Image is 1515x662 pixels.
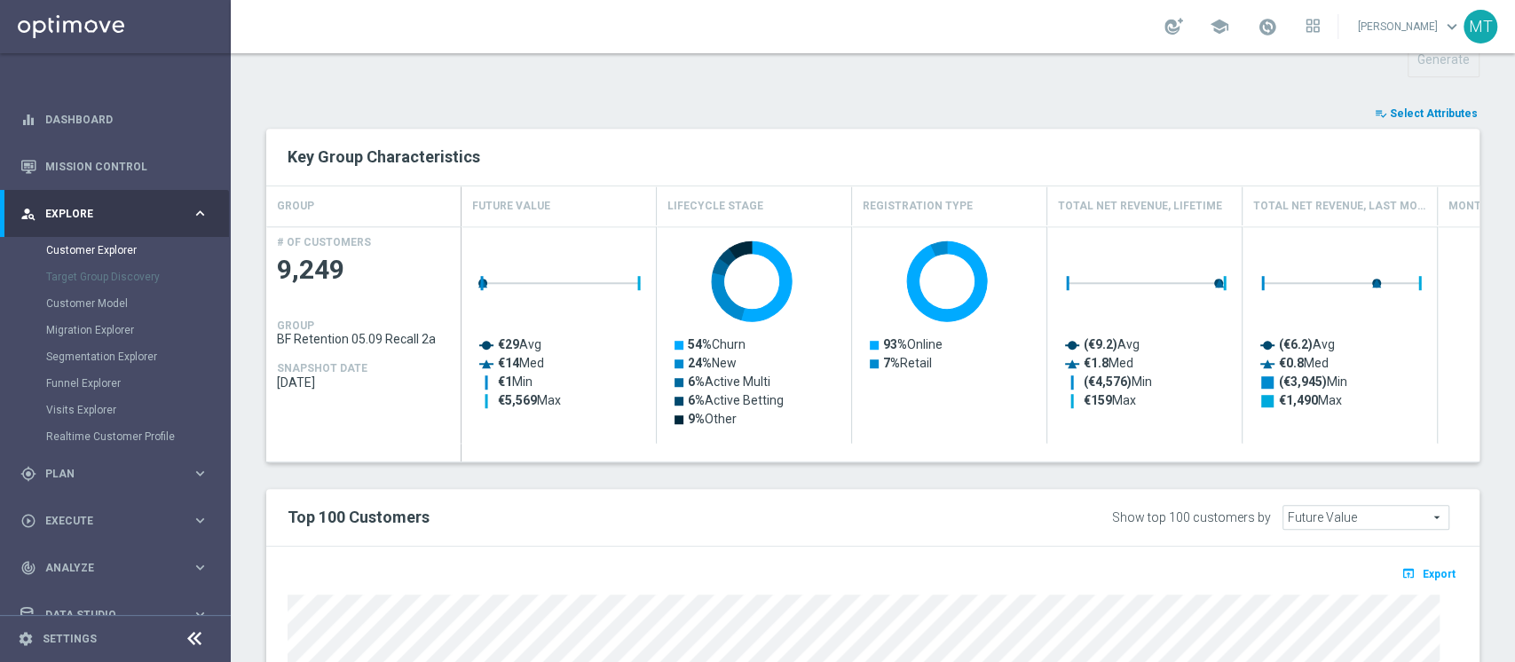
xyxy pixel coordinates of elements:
span: Plan [45,469,192,479]
span: keyboard_arrow_down [1442,17,1462,36]
div: Plan [20,466,192,482]
span: Analyze [45,563,192,573]
i: keyboard_arrow_right [192,465,209,482]
a: Realtime Customer Profile [46,430,185,444]
span: Export [1423,568,1456,580]
div: Show top 100 customers by [1112,510,1271,525]
span: Execute [45,516,192,526]
tspan: (€6.2) [1279,337,1313,352]
i: keyboard_arrow_right [192,606,209,623]
h4: Lifecycle Stage [667,191,763,222]
i: open_in_browser [1401,566,1420,580]
tspan: €1,490 [1279,393,1318,407]
span: BF Retention 05.09 Recall 2a [277,332,451,346]
a: [PERSON_NAME]keyboard_arrow_down [1356,13,1464,40]
text: Churn [688,337,746,351]
tspan: €14 [498,356,520,370]
text: New [688,356,737,370]
i: keyboard_arrow_right [192,512,209,529]
text: Med [1084,356,1133,370]
i: playlist_add_check [1375,107,1387,120]
tspan: €1 [498,374,512,389]
text: Online [883,337,943,351]
text: Max [1084,393,1136,407]
button: track_changes Analyze keyboard_arrow_right [20,561,209,575]
div: Customer Explorer [46,237,229,264]
div: Customer Model [46,290,229,317]
tspan: (€9.2) [1084,337,1117,352]
text: Min [1279,374,1347,390]
div: Press SPACE to select this row. [266,226,462,444]
a: Mission Control [45,143,209,190]
tspan: €159 [1084,393,1112,407]
button: Data Studio keyboard_arrow_right [20,608,209,622]
i: play_circle_outline [20,513,36,529]
text: Active Betting [688,393,784,407]
div: Dashboard [20,96,209,143]
div: Funnel Explorer [46,370,229,397]
h2: Key Group Characteristics [288,146,1458,168]
span: Explore [45,209,192,219]
i: equalizer [20,112,36,128]
i: settings [18,631,34,647]
text: Avg [1084,337,1140,352]
button: Generate [1408,43,1479,77]
div: Visits Explorer [46,397,229,423]
tspan: €0.8 [1279,356,1304,370]
button: person_search Explore keyboard_arrow_right [20,207,209,221]
a: Customer Model [46,296,185,311]
h4: Total Net Revenue, Last Month [1253,191,1426,222]
tspan: 24% [688,356,712,370]
a: Funnel Explorer [46,376,185,390]
h2: Top 100 Customers [288,507,959,528]
h4: SNAPSHOT DATE [277,362,367,374]
button: play_circle_outline Execute keyboard_arrow_right [20,514,209,528]
div: Realtime Customer Profile [46,423,229,450]
div: MT [1464,10,1497,43]
text: Min [498,374,533,389]
text: Min [1084,374,1152,390]
text: Max [1279,393,1342,407]
a: Settings [43,634,97,644]
a: Segmentation Explorer [46,350,185,364]
tspan: 6% [688,374,705,389]
text: Avg [1279,337,1335,352]
text: Med [498,356,544,370]
span: 2025-09-07 [277,375,451,390]
tspan: €29 [498,337,519,351]
span: 9,249 [277,253,451,288]
tspan: 6% [688,393,705,407]
h4: Future Value [472,191,550,222]
i: person_search [20,206,36,222]
button: Mission Control [20,160,209,174]
text: Med [1279,356,1329,370]
text: Max [498,393,561,407]
div: Data Studio [20,607,192,623]
tspan: 7% [883,356,900,370]
tspan: 93% [883,337,907,351]
text: Retail [883,356,932,370]
div: Execute [20,513,192,529]
h4: GROUP [277,319,314,332]
div: Mission Control [20,143,209,190]
div: Segmentation Explorer [46,343,229,370]
div: Target Group Discovery [46,264,229,290]
tspan: 54% [688,337,712,351]
tspan: 9% [688,412,705,426]
button: gps_fixed Plan keyboard_arrow_right [20,467,209,481]
i: keyboard_arrow_right [192,559,209,576]
div: Analyze [20,560,192,576]
span: school [1210,17,1229,36]
a: Migration Explorer [46,323,185,337]
tspan: €1.8 [1084,356,1109,370]
text: Avg [498,337,541,351]
tspan: €5,569 [498,393,537,407]
button: open_in_browser Export [1399,562,1458,585]
h4: # OF CUSTOMERS [277,236,371,248]
h4: Total Net Revenue, Lifetime [1058,191,1222,222]
i: gps_fixed [20,466,36,482]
